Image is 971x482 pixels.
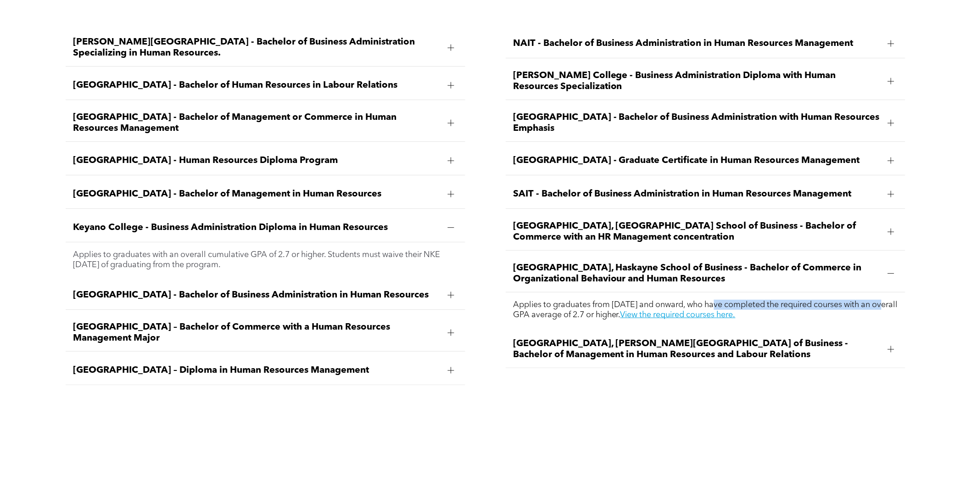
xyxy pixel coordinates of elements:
span: [GEOGRAPHIC_DATA], Haskayne School of Business - Bachelor of Commerce in Organizational Behaviour... [513,263,881,285]
span: [PERSON_NAME][GEOGRAPHIC_DATA] - Bachelor of Business Administration Specializing in Human Resour... [73,37,441,59]
span: [PERSON_NAME] College - Business Administration Diploma with Human Resources Specialization [513,70,881,92]
span: [GEOGRAPHIC_DATA] – Diploma in Human Resources Management [73,365,441,376]
span: [GEOGRAPHIC_DATA] - Bachelor of Business Administration in Human Resources [73,290,441,301]
span: [GEOGRAPHIC_DATA], [PERSON_NAME][GEOGRAPHIC_DATA] of Business - Bachelor of Management in Human R... [513,338,881,360]
span: NAIT - Bachelor of Business Administration in Human Resources Management [513,38,881,49]
p: Applies to graduates with an overall cumulative GPA of 2.7 or higher. Students must waive their N... [73,250,458,270]
a: View the required courses here. [620,311,736,319]
span: [GEOGRAPHIC_DATA] – Bachelor of Commerce with a Human Resources Management Major [73,322,441,344]
span: [GEOGRAPHIC_DATA] - Bachelor of Management in Human Resources [73,189,441,200]
span: Keyano College - Business Administration Diploma in Human Resources [73,222,441,233]
span: [GEOGRAPHIC_DATA] - Bachelor of Business Administration with Human Resources Emphasis [513,112,881,134]
span: SAIT - Bachelor of Business Administration in Human Resources Management [513,189,881,200]
span: [GEOGRAPHIC_DATA] - Graduate Certificate in Human Resources Management [513,155,881,166]
span: [GEOGRAPHIC_DATA] - Bachelor of Human Resources in Labour Relations [73,80,441,91]
span: Applies to graduates from [DATE] and onward, who have completed the required courses with an over... [513,301,898,319]
span: [GEOGRAPHIC_DATA], [GEOGRAPHIC_DATA] School of Business - Bachelor of Commerce with an HR Managem... [513,221,881,243]
span: [GEOGRAPHIC_DATA] - Bachelor of Management or Commerce in Human Resources Management [73,112,441,134]
span: [GEOGRAPHIC_DATA] - Human Resources Diploma Program [73,155,441,166]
